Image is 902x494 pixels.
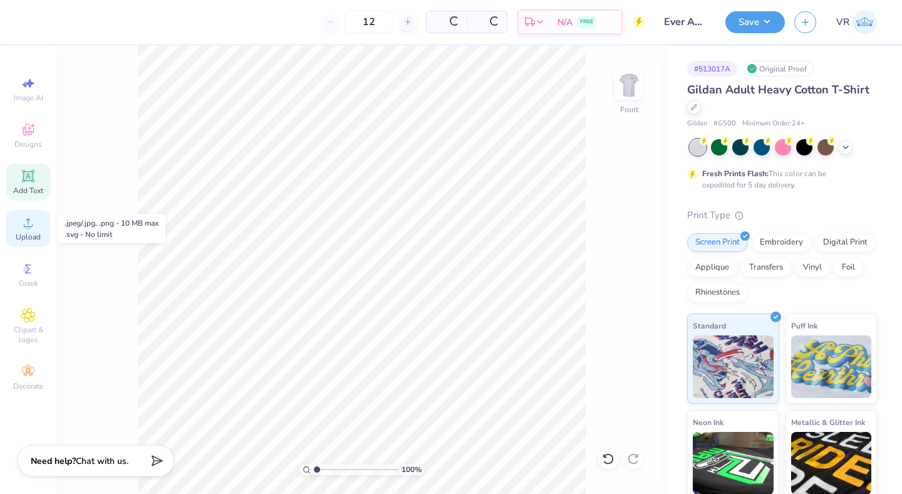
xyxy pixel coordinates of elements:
[752,233,811,252] div: Embroidery
[687,82,869,97] span: Gildan Adult Heavy Cotton T-Shirt
[687,233,748,252] div: Screen Print
[557,16,573,29] span: N/A
[744,61,814,76] div: Original Proof
[6,325,50,345] span: Clipart & logos
[693,416,723,429] span: Neon Ink
[19,278,38,288] span: Greek
[815,233,876,252] div: Digital Print
[741,258,791,277] div: Transfers
[795,258,830,277] div: Vinyl
[580,18,593,26] span: FREE
[834,258,863,277] div: Foil
[687,283,748,302] div: Rhinestones
[687,61,737,76] div: # 513017A
[836,10,877,34] a: VR
[402,464,422,475] span: 100 %
[742,118,805,129] span: Minimum Order: 24 +
[791,319,817,332] span: Puff Ink
[31,455,76,467] strong: Need help?
[687,258,737,277] div: Applique
[16,232,41,242] span: Upload
[65,229,158,240] div: .svg - No limit
[687,208,877,223] div: Print Type
[65,218,158,229] div: .jpeg/.jpg, .png - 10 MB max
[791,416,865,429] span: Metallic & Glitter Ink
[13,186,43,196] span: Add Text
[702,169,769,179] strong: Fresh Prints Flash:
[702,168,856,191] div: This color can be expedited for 5 day delivery.
[14,139,42,149] span: Designs
[76,455,128,467] span: Chat with us.
[345,11,393,33] input: – –
[853,10,877,34] img: Vincent Roxas
[836,15,849,29] span: VR
[725,11,785,33] button: Save
[14,93,43,103] span: Image AI
[693,335,774,398] img: Standard
[620,104,638,115] div: Front
[791,335,872,398] img: Puff Ink
[713,118,736,129] span: # G500
[693,319,726,332] span: Standard
[13,381,43,391] span: Decorate
[616,73,641,98] img: Front
[687,118,707,129] span: Gildan
[655,9,716,34] input: Untitled Design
